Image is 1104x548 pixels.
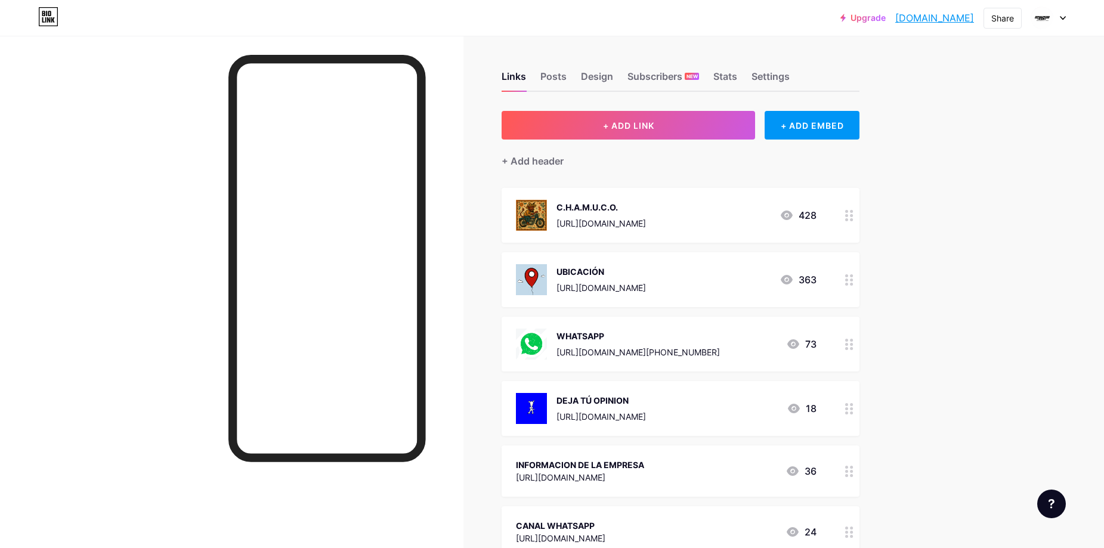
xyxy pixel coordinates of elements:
[786,464,817,478] div: 36
[752,69,790,91] div: Settings
[516,519,605,532] div: CANAL WHATSAPP
[786,525,817,539] div: 24
[556,217,646,230] div: [URL][DOMAIN_NAME]
[780,208,817,222] div: 428
[516,471,644,484] div: [URL][DOMAIN_NAME]
[556,394,646,407] div: DEJA TÚ OPINION
[1031,7,1053,29] img: Motoaventura Baja
[540,69,567,91] div: Posts
[991,12,1014,24] div: Share
[516,393,547,424] img: DEJA TÚ OPINION
[556,330,720,342] div: WHATSAPP
[516,329,547,360] img: WHATSAPP
[627,69,699,91] div: Subscribers
[786,337,817,351] div: 73
[765,111,859,140] div: + ADD EMBED
[787,401,817,416] div: 18
[603,120,654,131] span: + ADD LINK
[581,69,613,91] div: Design
[686,73,698,80] span: NEW
[713,69,737,91] div: Stats
[556,346,720,358] div: [URL][DOMAIN_NAME][PHONE_NUMBER]
[840,13,886,23] a: Upgrade
[556,201,646,213] div: C.H.A.M.U.C.O.
[556,281,646,294] div: [URL][DOMAIN_NAME]
[502,154,564,168] div: + Add header
[516,459,644,471] div: INFORMACION DE LA EMPRESA
[516,532,605,544] div: [URL][DOMAIN_NAME]
[516,264,547,295] img: UBICACIÓN
[895,11,974,25] a: [DOMAIN_NAME]
[502,69,526,91] div: Links
[556,265,646,278] div: UBICACIÓN
[780,273,817,287] div: 363
[556,410,646,423] div: [URL][DOMAIN_NAME]
[516,200,547,231] img: C.H.A.M.U.C.O.
[502,111,755,140] button: + ADD LINK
